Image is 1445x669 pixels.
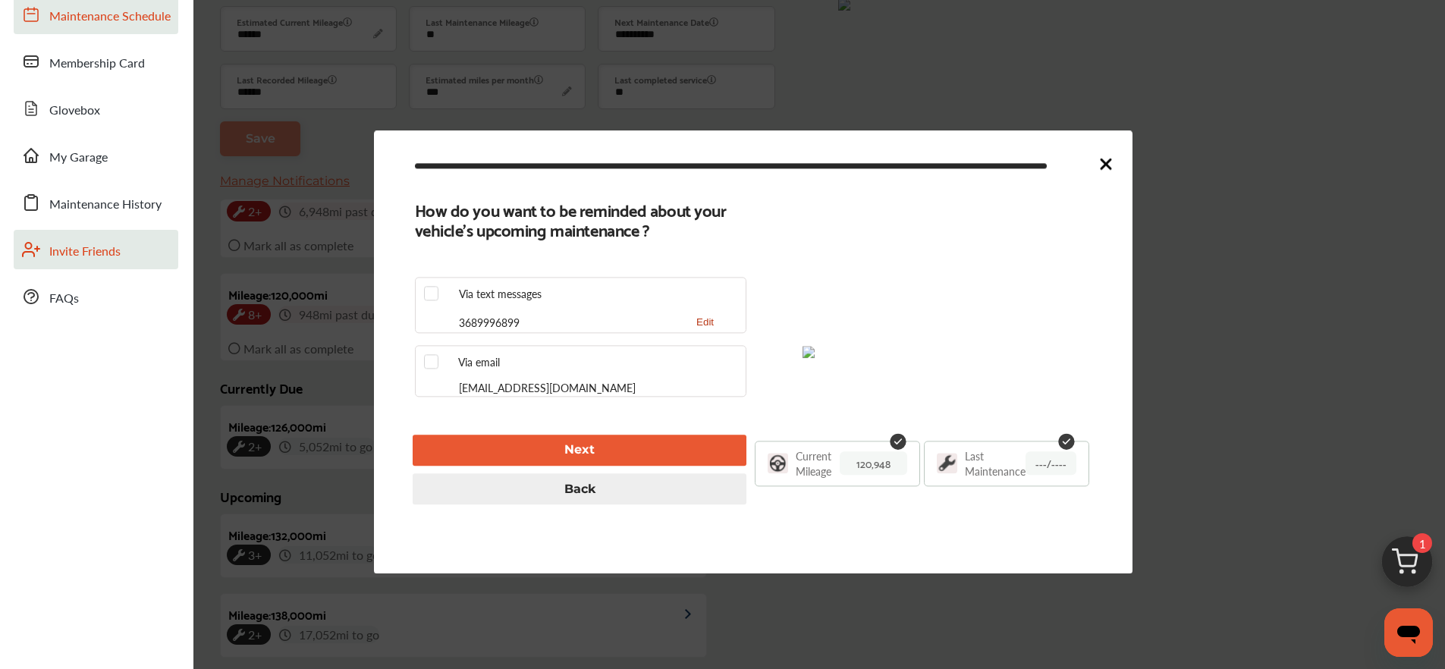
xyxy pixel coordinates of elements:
span: Maintenance History [49,195,162,215]
p: Last Maintenance [965,448,1026,479]
button: Back [413,473,746,504]
img: YLCD0sooAAAAASUVORK5CYII= [768,454,788,474]
span: My Garage [49,148,108,168]
span: Membership Card [49,54,145,74]
p: Current Mileage [796,448,840,479]
a: FAQs [14,277,178,316]
span: Via email [458,354,500,369]
p: ---/---- [1026,452,1076,476]
a: My Garage [14,136,178,175]
button: Next [413,435,746,466]
span: 1 [1412,533,1432,553]
a: Maintenance History [14,183,178,222]
span: Via text messages [459,286,542,301]
p: [EMAIL_ADDRESS][DOMAIN_NAME] [459,380,636,395]
span: Maintenance Schedule [49,7,171,27]
a: Membership Card [14,42,178,81]
img: cart_icon.3d0951e8.svg [1371,529,1443,602]
span: FAQs [49,289,79,309]
span: Invite Friends [49,242,121,262]
a: Invite Friends [14,230,178,269]
iframe: Button to launch messaging window [1384,608,1433,657]
p: 3689996899 [459,315,520,330]
b: How do you want to be reminded about your vehicle's upcoming maintenance ? [415,199,739,239]
button: Edit [692,304,718,341]
span: Glovebox [49,101,100,121]
p: 120,948 [840,452,906,476]
img: 6411_st0640_046.jpg [803,346,1041,358]
a: Glovebox [14,89,178,128]
img: M5FIKOTf6Bf8asNfOkOz6QAAAABJRU5ErkJggg== [937,454,957,474]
